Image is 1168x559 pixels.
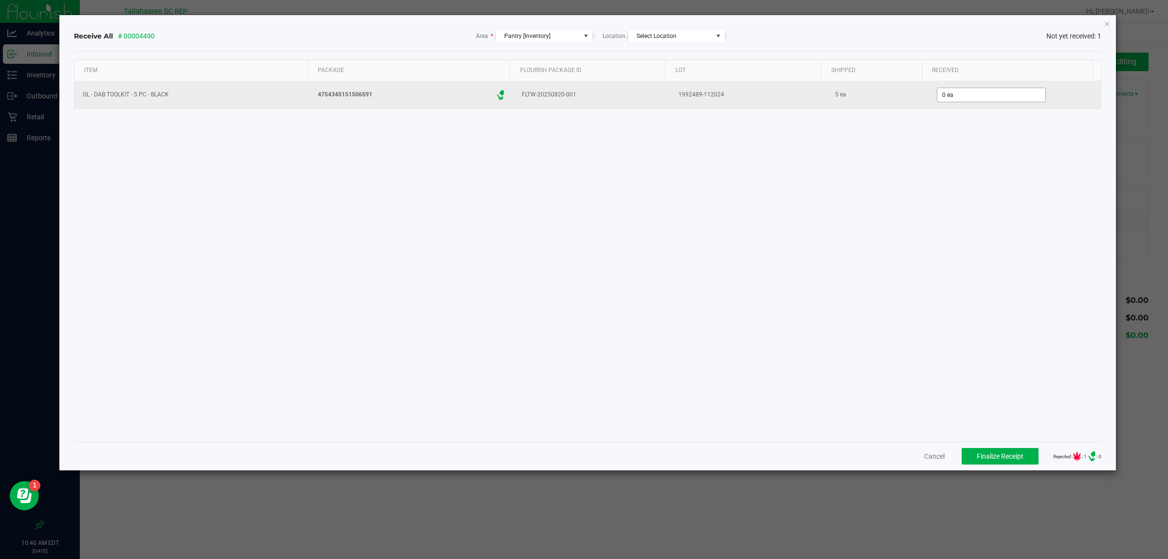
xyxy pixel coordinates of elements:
[82,64,304,76] div: Item
[315,64,506,76] a: PackageSortable
[1104,18,1111,29] button: Close
[602,32,625,40] span: Location
[628,29,725,43] span: NO DATA FOUND
[977,452,1023,460] span: Finalize Receipt
[930,64,1089,76] div: Received
[673,64,817,76] a: LotSortable
[80,88,304,102] div: GL - DAB TOOLKIT - 5 PC - BLACK
[924,451,945,461] button: Cancel
[676,88,821,102] div: 1992489-112024
[937,88,1045,102] input: 0 ea
[637,33,676,39] span: Select Location
[518,64,662,76] div: Flourish Package ID
[315,64,506,76] div: Package
[829,64,918,76] a: ShippedSortable
[833,88,923,102] div: 5 ea
[74,31,113,41] span: Receive All
[10,481,39,510] iframe: Resource center
[118,31,155,41] span: # 00004490
[519,88,664,102] div: FLTW-20250820-001
[504,33,550,39] span: Pantry [Inventory]
[1072,451,1082,461] span: Number of Cannabis barcodes either fully or partially rejected
[318,90,372,99] span: 4754345151506591
[930,64,1089,76] a: ReceivedSortable
[673,64,817,76] div: Lot
[829,64,918,76] div: Shipped
[476,32,493,40] span: Area
[1087,451,1096,461] span: Number of Delivery Device barcodes either fully or partially rejected
[518,64,662,76] a: Flourish Package IDSortable
[1046,31,1101,41] span: Not yet received: 1
[962,448,1039,465] button: Finalize Receipt
[82,64,304,76] a: ItemSortable
[29,480,40,491] iframe: Resource center unread badge
[1053,451,1101,461] span: Rejected: : 1 : 0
